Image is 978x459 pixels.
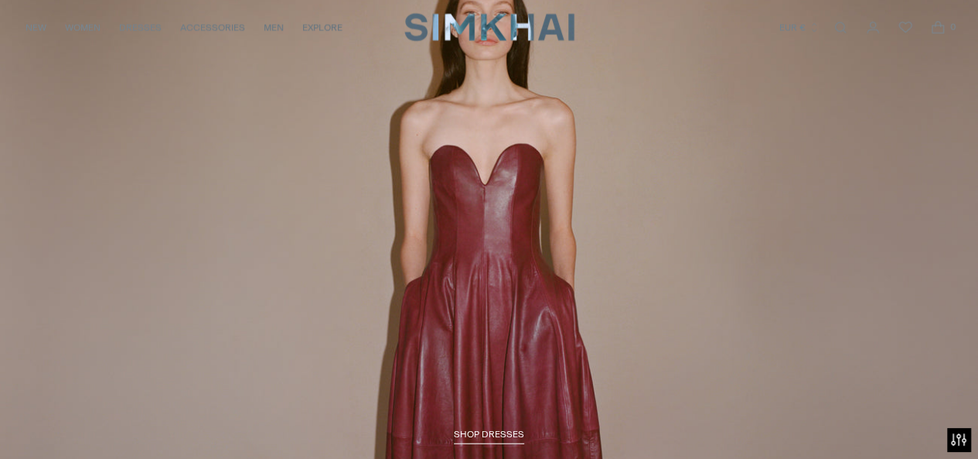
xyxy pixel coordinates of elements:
a: ACCESSORIES [180,11,245,45]
a: Go to the account page [857,12,888,43]
a: Open cart modal [922,12,953,43]
a: SIMKHAI [404,12,574,43]
a: SHOP DRESSES [454,429,524,444]
button: EUR € [779,11,820,45]
a: NEW [26,11,46,45]
a: DRESSES [119,11,162,45]
a: MEN [264,11,284,45]
a: EXPLORE [302,11,342,45]
a: WOMEN [65,11,101,45]
a: Wishlist [890,12,921,43]
span: 0 [946,20,959,34]
a: Open search modal [825,12,856,43]
span: SHOP DRESSES [454,429,524,440]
